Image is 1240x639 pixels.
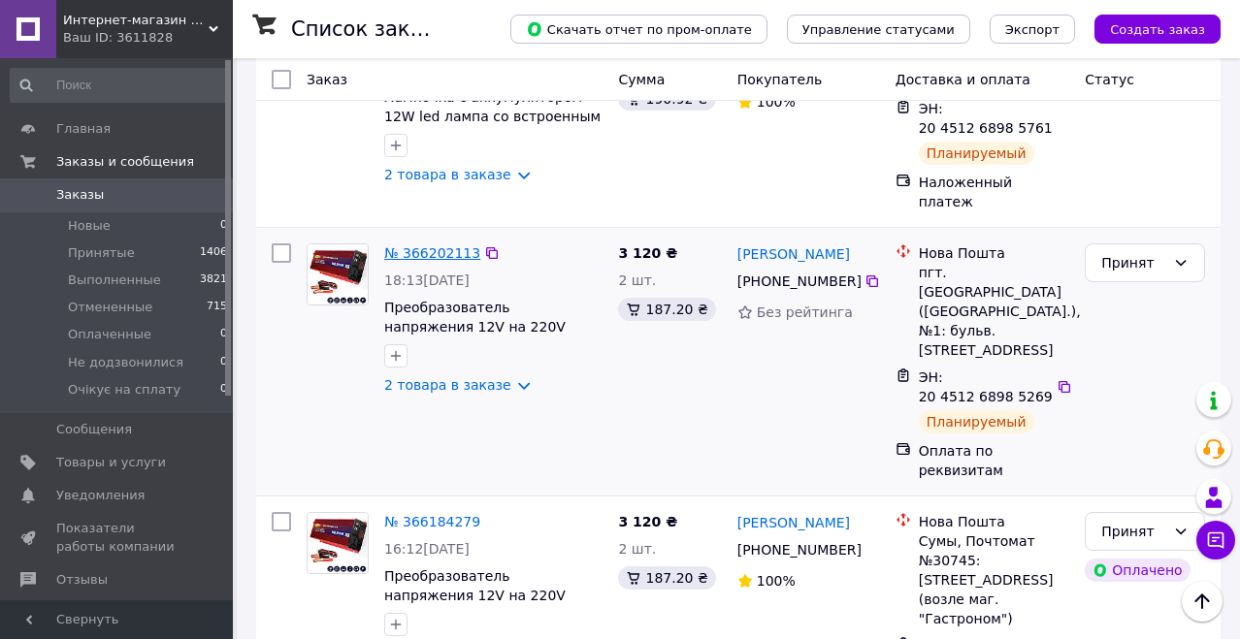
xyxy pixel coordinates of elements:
span: Выполненные [68,272,161,289]
span: Скачать отчет по пром-оплате [526,20,752,38]
a: № 366184279 [384,514,480,529]
span: Отмененные [68,299,152,316]
span: Очікує на сплату [68,381,180,399]
span: 18:13[DATE] [384,272,470,288]
a: Создать заказ [1075,20,1221,36]
button: Управление статусами [787,15,970,44]
img: Фото товару [308,513,368,573]
span: 1406 [200,244,227,262]
div: Сумы, Почтомат №30745: [STREET_ADDRESS] (возле маг. "Гастроном") [919,531,1070,628]
span: Покупатель [737,72,823,87]
span: Экспорт [1005,22,1060,37]
div: Нова Пошта [919,512,1070,531]
span: ЭН: 20 4512 6898 5761 [919,101,1053,136]
span: 16:12[DATE] [384,541,470,557]
span: Заказы [56,186,104,204]
span: ЭН: 20 4512 6898 5269 [919,369,1053,404]
span: 3 120 ₴ [618,514,677,529]
span: Управление статусами [802,22,955,37]
div: [PHONE_NUMBER] [734,268,865,295]
div: Принят [1101,521,1165,542]
a: [PERSON_NAME] [737,244,850,264]
span: Главная [56,120,111,138]
span: Заказы и сообщения [56,153,194,171]
a: Фото товару [307,512,369,574]
a: Преобразователь напряжения 12V на 220V Инвертор с LCD дисплеем 5000W Инвертор для дома [384,300,576,373]
span: 2 шт. [618,272,656,288]
span: 3 120 ₴ [618,245,677,261]
img: Фото товару [308,244,368,304]
span: Сумма [618,72,665,87]
span: Интернет-магазин "Gyrman-shop" [63,12,209,29]
button: Экспорт [990,15,1075,44]
button: Скачать отчет по пром-оплате [510,15,767,44]
span: Статус [1085,72,1134,87]
input: Поиск [10,68,229,103]
div: Планируемый [919,142,1034,165]
span: 0 [220,217,227,235]
span: 715 [207,299,227,316]
div: Оплата по реквизитам [919,441,1070,480]
span: Новые [68,217,111,235]
h1: Список заказов [291,17,458,41]
span: Без рейтинга [757,304,853,320]
div: пгт. [GEOGRAPHIC_DATA] ([GEOGRAPHIC_DATA].), №1: бульв. [STREET_ADDRESS] [919,263,1070,360]
span: 3821 [200,272,227,289]
div: Оплачено [1085,559,1190,582]
span: Заказ [307,72,347,87]
a: 2 товара в заказе [384,167,511,182]
div: Принят [1101,252,1165,273]
span: 0 [220,354,227,371]
a: [PERSON_NAME] [737,513,850,532]
div: Нова Пошта [919,243,1070,263]
span: Показатели работы компании [56,520,179,555]
button: Наверх [1182,581,1223,622]
div: 187.20 ₴ [618,566,715,590]
div: [PHONE_NUMBER] [734,536,865,563]
div: 187.20 ₴ [618,298,715,321]
span: Не додзвонилися [68,354,183,371]
span: Оплаченные [68,326,151,343]
div: Ваш ID: 3611828 [63,29,233,47]
span: Доставка и оплата [896,72,1030,87]
span: 0 [220,326,227,343]
a: Фото товару [307,243,369,305]
a: 2 товара в заказе [384,377,511,393]
a: № 366202113 [384,245,480,261]
span: 100% [757,94,796,110]
div: Наложенный платеж [919,173,1070,211]
button: Создать заказ [1094,15,1221,44]
span: Принятые [68,244,135,262]
span: 100% [757,573,796,589]
button: Чат с покупателем [1196,521,1235,559]
span: Отзывы [56,571,108,589]
span: Уведомления [56,487,145,504]
span: Сообщения [56,421,132,438]
div: Планируемый [919,410,1034,433]
span: Создать заказ [1110,22,1205,37]
span: 2 шт. [618,541,656,557]
span: 0 [220,381,227,399]
span: Товары и услуги [56,454,166,471]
